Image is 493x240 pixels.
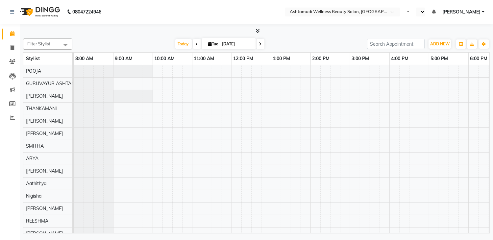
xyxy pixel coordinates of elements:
[26,218,48,224] span: REESHMA
[26,193,41,199] span: Nigisha
[26,180,46,186] span: Aathithya
[390,54,410,63] a: 4:00 PM
[350,54,371,63] a: 3:00 PM
[26,106,57,111] span: THANKAMANI
[153,54,177,63] a: 10:00 AM
[26,56,40,61] span: Stylist
[442,9,481,15] span: [PERSON_NAME]
[26,131,63,136] span: [PERSON_NAME]
[26,81,83,86] span: GURUVAYUR ASHTAMUDI
[469,54,489,63] a: 6:00 PM
[113,54,135,63] a: 9:00 AM
[17,3,62,21] img: logo
[26,230,63,236] span: [PERSON_NAME]
[232,54,255,63] a: 12:00 PM
[74,54,95,63] a: 8:00 AM
[26,168,63,174] span: [PERSON_NAME]
[27,41,50,46] span: Filter Stylist
[26,93,63,99] span: [PERSON_NAME]
[26,205,63,211] span: [PERSON_NAME]
[192,54,216,63] a: 11:00 AM
[207,41,220,46] span: Tue
[429,39,451,49] button: ADD NEW
[311,54,332,63] a: 2:00 PM
[271,54,292,63] a: 1:00 PM
[26,156,38,161] span: ARYA
[430,41,450,46] span: ADD NEW
[367,39,425,49] input: Search Appointment
[429,54,450,63] a: 5:00 PM
[220,39,253,49] input: 2025-09-02
[72,3,101,21] b: 08047224946
[26,68,41,74] span: POOJA
[26,143,44,149] span: SMITHA
[26,118,63,124] span: [PERSON_NAME]
[175,39,192,49] span: Today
